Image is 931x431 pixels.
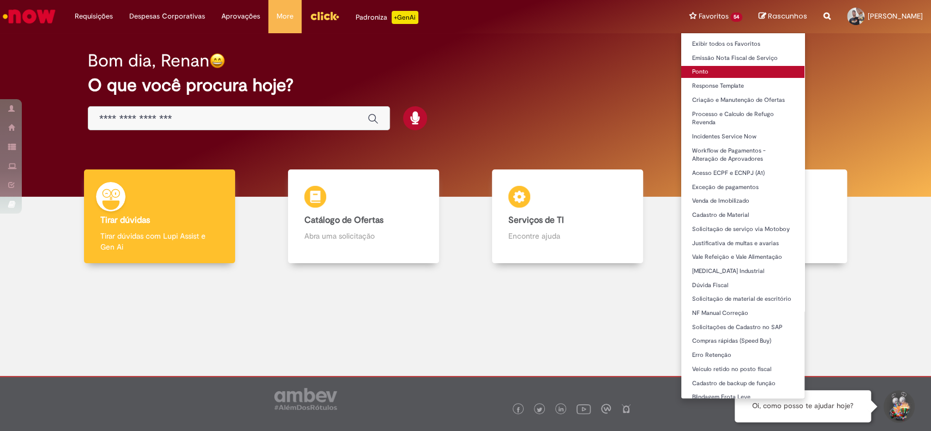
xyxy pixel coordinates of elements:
img: click_logo_yellow_360x200.png [310,8,339,24]
a: Solicitações de Cadastro no SAP [681,321,804,333]
div: Oi, como posso te ajudar hoje? [735,390,871,422]
a: NF Manual Correção [681,307,804,319]
a: Solicitação de serviço via Motoboy [681,223,804,235]
b: Catálogo de Ofertas [304,215,383,226]
img: logo_footer_ambev_rotulo_gray.png [274,388,337,410]
a: [MEDICAL_DATA] Industrial [681,265,804,277]
a: Emissão Nota Fiscal de Serviço [681,52,804,64]
span: Requisições [75,11,113,22]
a: Rascunhos [759,11,807,22]
a: Ponto [681,66,804,78]
p: Tirar dúvidas com Lupi Assist e Gen Ai [100,230,219,252]
a: Criação e Manutenção de Ofertas [681,94,804,106]
a: Blindagem Frota Leve [681,391,804,403]
a: Venda de Imobilizado [681,195,804,207]
img: logo_footer_facebook.png [515,407,521,412]
a: Compras rápidas (Speed Buy) [681,335,804,347]
a: Erro Retenção [681,349,804,361]
a: Vale Refeição e Vale Alimentação [681,251,804,263]
span: [PERSON_NAME] [868,11,923,21]
img: happy-face.png [209,53,225,69]
img: logo_footer_linkedin.png [558,406,564,413]
a: Response Template [681,80,804,92]
img: logo_footer_workplace.png [601,404,611,414]
a: Justificativa de multas e avarias [681,238,804,250]
ul: Favoritos [681,33,805,399]
span: More [277,11,293,22]
span: Despesas Corporativas [129,11,205,22]
a: Dúvida Fiscal [681,280,804,292]
p: Encontre ajuda [508,230,627,241]
h2: Bom dia, Renan [88,51,209,70]
a: Catálogo de Ofertas Abra uma solicitação [261,169,465,264]
a: Exceção de pagamentos [681,181,804,193]
img: logo_footer_twitter.png [537,407,542,412]
a: Base de Conhecimento Consulte e aprenda [670,169,874,264]
a: Solicitação de material de escritório [681,293,804,305]
h2: O que você procura hoje? [88,76,843,95]
button: Iniciar Conversa de Suporte [882,390,915,423]
img: ServiceNow [1,5,57,27]
span: Aprovações [221,11,260,22]
p: +GenAi [392,11,418,24]
a: Cadastro de backup de função [681,378,804,390]
span: Rascunhos [768,11,807,21]
b: Serviços de TI [508,215,564,226]
a: Acesso ECPF e ECNPJ (A1) [681,167,804,179]
b: Tirar dúvidas [100,215,150,226]
a: Serviços de TI Encontre ajuda [466,169,670,264]
a: Incidentes Service Now [681,131,804,143]
div: Padroniza [356,11,418,24]
img: logo_footer_naosei.png [621,404,631,414]
a: Tirar dúvidas Tirar dúvidas com Lupi Assist e Gen Ai [57,169,261,264]
span: Favoritos [698,11,728,22]
a: Cadastro de Material [681,209,804,221]
a: Exibir todos os Favoritos [681,38,804,50]
span: 54 [730,13,742,22]
a: Processo e Calculo de Refugo Revenda [681,108,804,129]
a: Workflow de Pagamentos - Alteração de Aprovadores [681,145,804,165]
img: logo_footer_youtube.png [576,402,591,416]
p: Abra uma solicitação [304,230,423,241]
a: Veículo retido no posto fiscal [681,363,804,375]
